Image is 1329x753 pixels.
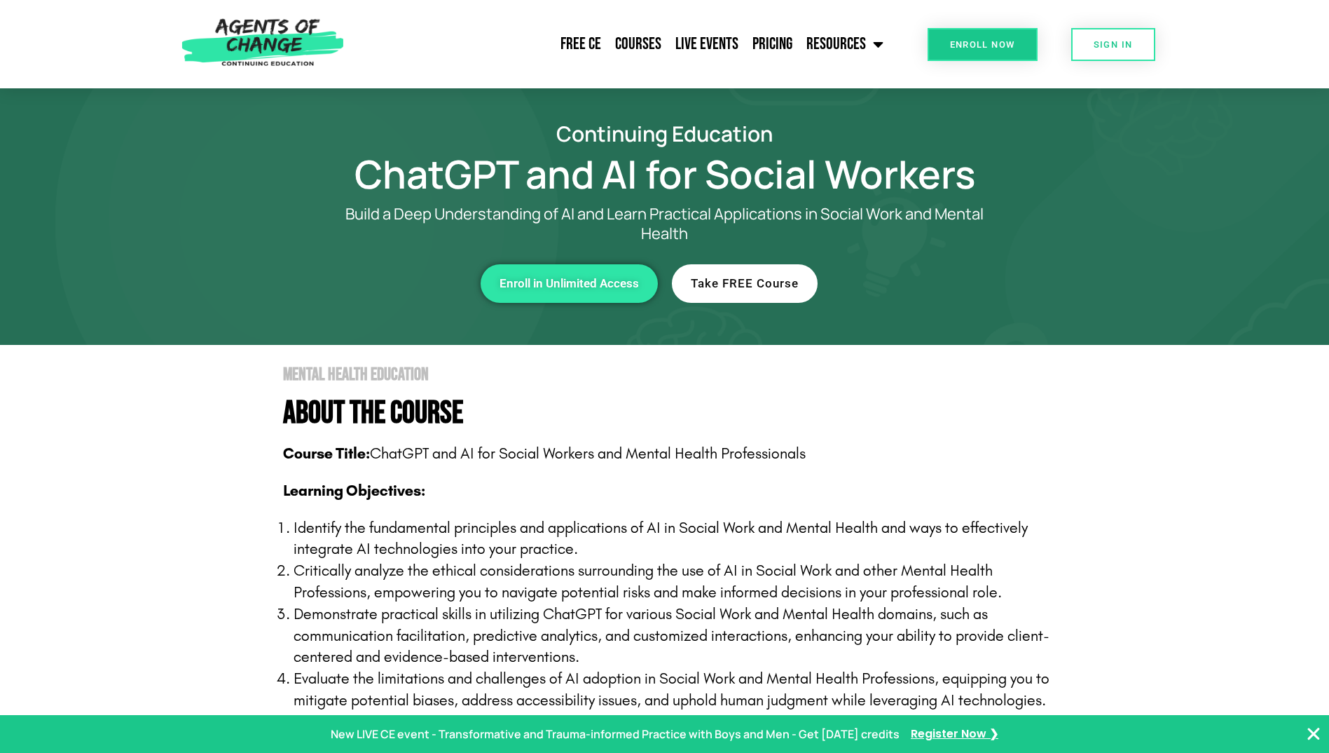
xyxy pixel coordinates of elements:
a: Take FREE Course [672,264,818,303]
a: Live Events [668,27,745,62]
nav: Menu [351,27,890,62]
a: Enroll Now [928,28,1038,61]
a: SIGN IN [1071,28,1155,61]
button: Close Banner [1305,726,1322,742]
p: Evaluate the limitations and challenges of AI adoption in Social Work and Mental Health Professio... [294,668,1064,712]
h4: About The Course [283,398,1064,429]
span: Take FREE Course [691,278,799,290]
p: Demonstrate practical skills in utilizing ChatGPT for various Social Work and Mental Health domai... [294,604,1064,668]
a: Register Now ❯ [911,724,998,745]
a: Free CE [553,27,608,62]
h1: ChatGPT and AI for Social Workers [266,158,1064,190]
p: Identify the fundamental principles and applications of AI in Social Work and Mental Health and w... [294,517,1064,561]
a: Resources [799,27,890,62]
span: SIGN IN [1094,40,1133,49]
b: Course Title: [283,445,370,463]
span: Enroll in Unlimited Access [500,278,639,290]
span: Enroll Now [950,40,1015,49]
a: Pricing [745,27,799,62]
p: New LIVE CE event - Transformative and Trauma-informed Practice with Boys and Men - Get [DATE] cr... [331,724,900,745]
h2: Mental Health Education [283,366,1064,384]
p: ChatGPT and AI for Social Workers and Mental Health Professionals [283,443,1064,465]
p: Critically analyze the ethical considerations surrounding the use of AI in Social Work and other ... [294,560,1064,604]
b: Learning Objectives: [283,482,425,500]
p: Build a Deep Understanding of AI and Learn Practical Applications in Social Work and Mental Health [322,204,1008,243]
h2: Continuing Education [266,123,1064,144]
a: Enroll in Unlimited Access [481,264,658,303]
a: Courses [608,27,668,62]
